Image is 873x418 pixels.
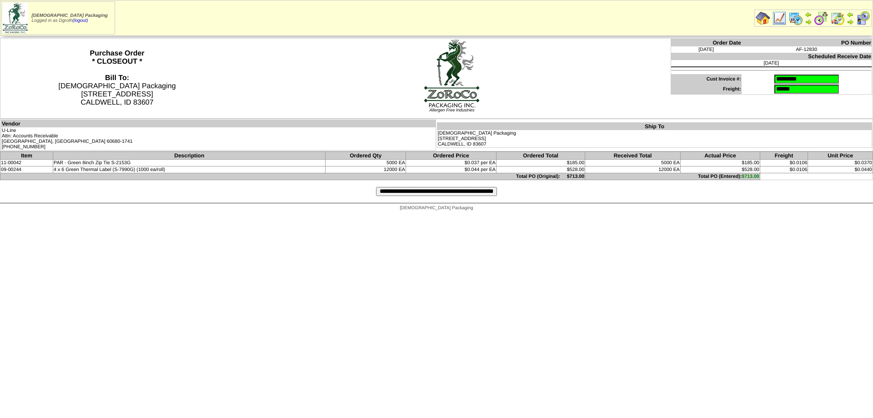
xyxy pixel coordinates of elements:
[671,39,741,47] th: Order Date
[760,152,808,160] th: Freight
[742,167,759,172] span: $528.00
[3,3,28,33] img: zoroco-logo-small.webp
[856,11,870,25] img: calendarcustomer.gif
[742,39,872,47] th: PO Number
[437,123,872,131] th: Ship To
[742,46,872,53] td: AF-12830
[53,160,326,166] td: PAR - Green 8inch Zip Tie S-2153G
[830,11,845,25] img: calendarinout.gif
[437,130,872,148] td: [DEMOGRAPHIC_DATA] Packaging [STREET_ADDRESS] CALDWELL, ID 83607
[32,13,108,23] span: Logged in as Dgroth
[680,152,760,160] th: Actual Price
[0,38,234,119] th: Purchase Order * CLOSEOUT *
[1,120,436,128] th: Vendor
[406,152,496,160] th: Ordered Price
[406,160,496,166] td: $0.037 per EA
[400,206,473,211] span: [DEMOGRAPHIC_DATA] Packaging
[326,160,406,166] td: 5000 EA
[790,160,808,166] span: $0.0106
[0,160,53,166] td: 11-00042
[805,18,812,25] img: arrowright.gif
[496,152,585,160] th: Ordered Total
[0,152,53,160] th: Item
[326,166,406,173] td: 12000 EA
[585,160,681,166] td: 5000 EA
[808,160,873,166] td: $0.0370
[790,167,808,172] span: $0.0106
[814,11,828,25] img: calendarblend.gif
[585,173,760,180] td: Total PO (Entered):
[788,11,803,25] img: calendarprod.gif
[496,160,585,166] td: $185.00
[742,174,759,179] span: $713.00
[671,53,872,60] th: Scheduled Receive Date
[406,166,496,173] td: $0.044 per EA
[423,39,480,108] img: logoBig.jpg
[1,127,436,151] td: U-Line Attn: Accounts Receivable [GEOGRAPHIC_DATA], [GEOGRAPHIC_DATA] 60680-1741 [PHONE_NUMBER]
[671,84,741,95] td: Freight:
[585,152,681,160] th: Received Total
[671,46,741,53] td: [DATE]
[32,13,108,18] span: [DEMOGRAPHIC_DATA] Packaging
[671,74,741,84] td: Cust Invoice #:
[756,11,770,25] img: home.gif
[585,166,681,173] td: 12000 EA
[772,11,787,25] img: line_graph.gif
[73,18,88,23] a: (logout)
[742,160,759,166] span: $185.00
[805,11,812,18] img: arrowleft.gif
[847,11,854,18] img: arrowleft.gif
[58,74,176,106] span: [DEMOGRAPHIC_DATA] Packaging [STREET_ADDRESS] CALDWELL, ID 83607
[671,60,872,66] td: [DATE]
[808,166,873,173] td: $0.0440
[847,18,854,25] img: arrowright.gif
[326,152,406,160] th: Ordered Qty
[0,166,53,173] td: 09-00244
[53,152,326,160] th: Description
[429,108,474,112] span: Allergen Free Industries
[496,166,585,173] td: $528.00
[53,166,326,173] td: 4 x 6 Green Thermal Label (S-7990G) (1000 ea/roll)
[105,74,129,82] strong: Bill To:
[0,173,585,180] td: Total PO (Original): $713.00
[808,152,873,160] th: Unit Price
